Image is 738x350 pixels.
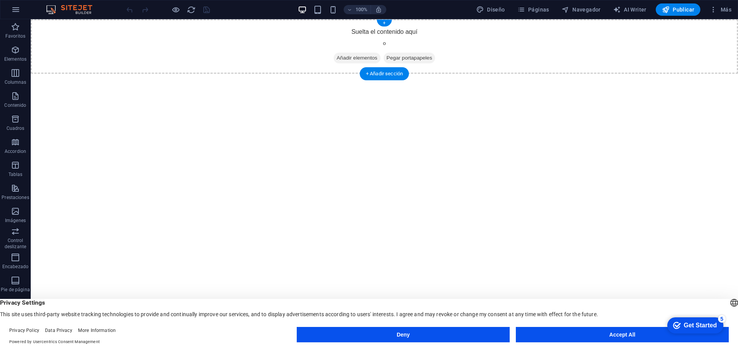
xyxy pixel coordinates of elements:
[610,3,650,16] button: AI Writer
[562,6,601,13] span: Navegador
[4,102,26,108] p: Contenido
[5,79,27,85] p: Columnas
[377,20,392,27] div: +
[662,6,695,13] span: Publicar
[5,33,25,39] p: Favoritos
[656,3,701,16] button: Publicar
[23,8,56,15] div: Get Started
[517,6,549,13] span: Páginas
[2,194,29,201] p: Prestaciones
[2,264,28,270] p: Encabezado
[476,6,505,13] span: Diseño
[4,56,27,62] p: Elementos
[5,148,26,154] p: Accordion
[473,3,508,16] div: Diseño (Ctrl+Alt+Y)
[303,33,350,44] span: Añadir elementos
[344,5,371,14] button: 100%
[473,3,508,16] button: Diseño
[514,3,552,16] button: Páginas
[375,6,382,13] i: Al redimensionar, ajustar el nivel de zoom automáticamente para ajustarse al dispositivo elegido.
[710,6,731,13] span: Más
[613,6,647,13] span: AI Writer
[558,3,604,16] button: Navegador
[186,5,196,14] button: reload
[44,5,102,14] img: Editor Logo
[5,217,26,224] p: Imágenes
[8,171,23,177] p: Tablas
[187,5,196,14] i: Volver a cargar página
[7,125,25,131] p: Cuadros
[355,5,367,14] h6: 100%
[706,3,735,16] button: Más
[171,5,180,14] button: Haz clic para salir del modo de previsualización y seguir editando
[360,67,409,80] div: + Añadir sección
[6,4,62,20] div: Get Started 5 items remaining, 0% complete
[1,287,30,293] p: Pie de página
[57,2,65,9] div: 5
[353,33,405,44] span: Pegar portapapeles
